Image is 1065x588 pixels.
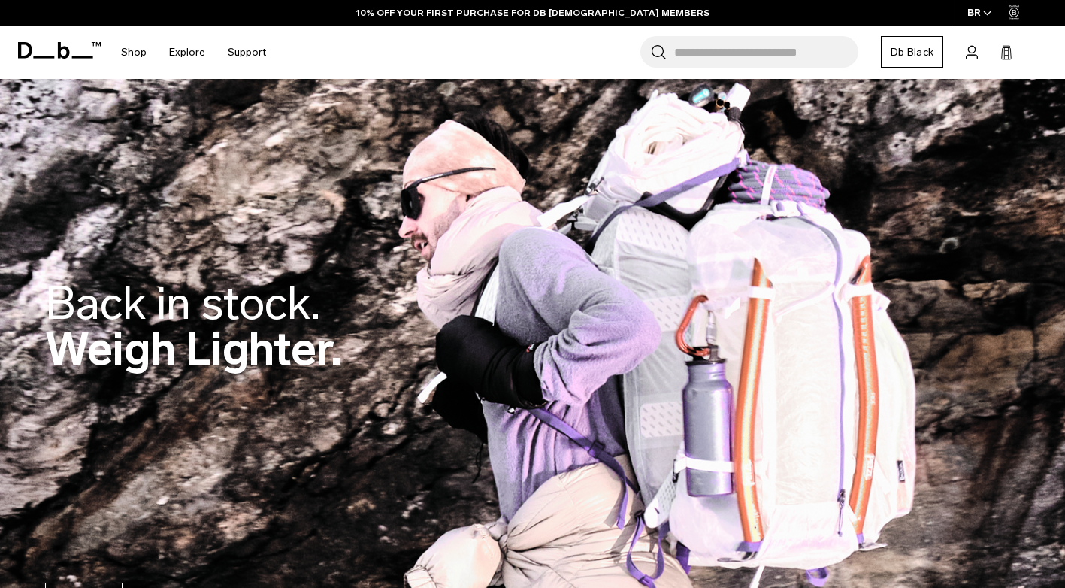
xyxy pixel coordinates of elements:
a: Db Black [881,36,943,68]
a: 10% OFF YOUR FIRST PURCHASE FOR DB [DEMOGRAPHIC_DATA] MEMBERS [356,6,709,20]
a: Support [228,26,266,79]
a: Explore [169,26,205,79]
span: Back in stock. [45,276,320,331]
h2: Weigh Lighter. [45,280,342,372]
nav: Main Navigation [110,26,277,79]
a: Shop [121,26,147,79]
